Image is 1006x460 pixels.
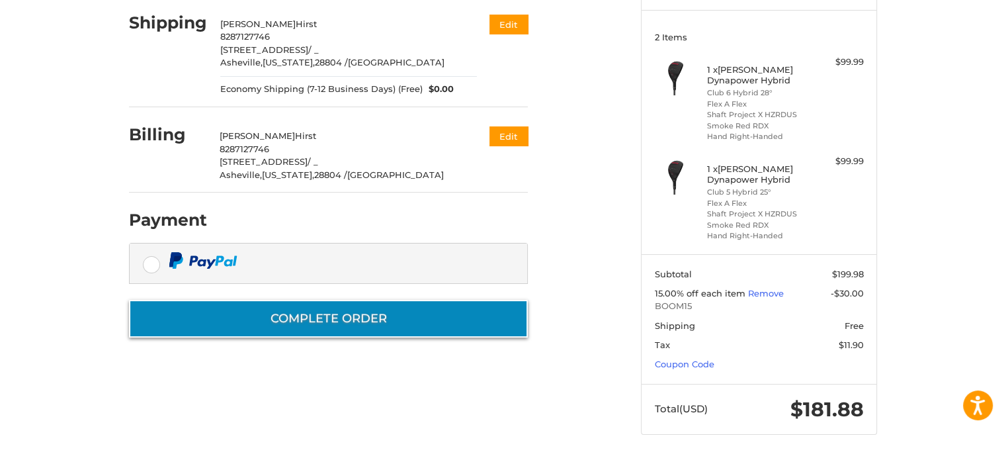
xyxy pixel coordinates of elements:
[831,288,864,299] span: -$30.00
[489,15,528,34] button: Edit
[839,340,864,350] span: $11.90
[707,163,808,185] h4: 1 x [PERSON_NAME] Dynapower Hybrid
[707,109,808,131] li: Shaft Project X HZRDUS Smoke Red RDX
[220,169,262,180] span: Asheville,
[263,57,315,68] span: [US_STATE],
[314,169,347,180] span: 28804 /
[129,13,207,33] h2: Shipping
[655,32,864,42] h3: 2 Items
[348,57,444,68] span: [GEOGRAPHIC_DATA]
[169,252,237,269] img: PayPal icon
[262,169,314,180] span: [US_STATE],
[220,31,270,42] span: 8287127746
[308,44,319,55] span: / _
[707,208,808,230] li: Shaft Project X HZRDUS Smoke Red RDX
[489,126,528,146] button: Edit
[296,19,317,29] span: Hirst
[812,56,864,69] div: $99.99
[832,269,864,279] span: $199.98
[707,131,808,142] li: Hand Right-Handed
[220,44,308,55] span: [STREET_ADDRESS]
[220,144,269,154] span: 8287127746
[655,288,748,299] span: 15.00% off each item
[707,198,808,209] li: Flex A Flex
[790,397,864,422] span: $181.88
[707,87,808,99] li: Club 6 Hybrid 28°
[897,424,1006,460] iframe: Google Customer Reviews
[655,340,670,350] span: Tax
[220,19,296,29] span: [PERSON_NAME]
[655,402,708,415] span: Total (USD)
[129,124,206,145] h2: Billing
[655,359,714,369] a: Coupon Code
[220,156,308,167] span: [STREET_ADDRESS]
[655,269,692,279] span: Subtotal
[812,155,864,168] div: $99.99
[655,300,864,313] span: BOOM15
[129,300,528,338] button: Complete order
[220,130,295,141] span: [PERSON_NAME]
[748,288,784,299] a: Remove
[295,130,316,141] span: Hirst
[220,83,423,96] span: Economy Shipping (7-12 Business Days) (Free)
[707,187,808,198] li: Club 5 Hybrid 25°
[308,156,318,167] span: / _
[655,320,695,331] span: Shipping
[707,64,808,86] h4: 1 x [PERSON_NAME] Dynapower Hybrid
[347,169,444,180] span: [GEOGRAPHIC_DATA]
[423,83,454,96] span: $0.00
[129,210,207,230] h2: Payment
[707,230,808,242] li: Hand Right-Handed
[315,57,348,68] span: 28804 /
[220,57,263,68] span: Asheville,
[707,99,808,110] li: Flex A Flex
[845,320,864,331] span: Free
